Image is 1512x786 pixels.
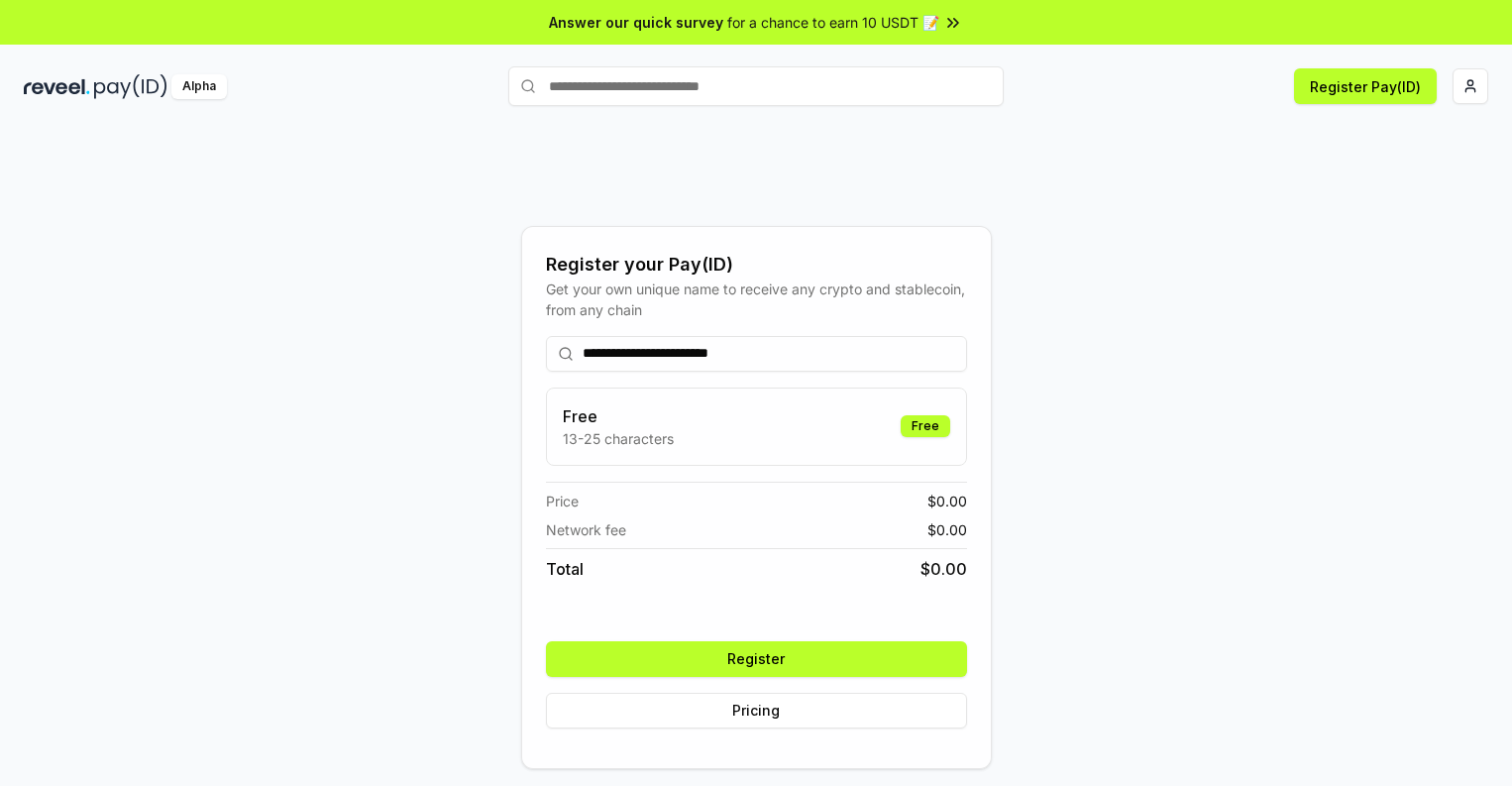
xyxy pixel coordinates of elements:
[927,519,967,540] span: $ 0.00
[546,557,584,581] span: Total
[546,693,967,729] button: Pricing
[563,404,674,428] h3: Free
[546,279,967,320] div: Get your own unique name to receive any crypto and stablecoin, from any chain
[94,74,167,99] img: pay_id
[927,491,967,511] span: $ 0.00
[563,428,674,449] p: 13-25 characters
[546,251,967,279] div: Register your Pay(ID)
[546,641,967,677] button: Register
[1294,68,1437,104] button: Register Pay(ID)
[727,12,939,33] span: for a chance to earn 10 USDT 📝
[901,415,950,437] div: Free
[171,74,227,99] div: Alpha
[24,74,90,99] img: reveel_dark
[546,491,579,511] span: Price
[546,519,626,540] span: Network fee
[920,557,967,581] span: $ 0.00
[549,12,723,33] span: Answer our quick survey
